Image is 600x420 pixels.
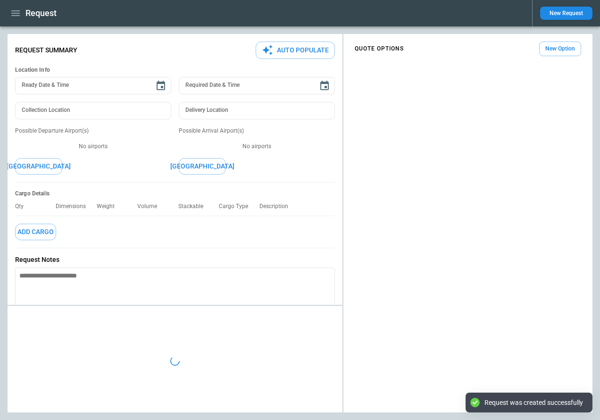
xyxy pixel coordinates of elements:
[343,38,592,60] div: scrollable content
[178,203,211,210] p: Stackable
[539,42,581,56] button: New Option
[137,203,165,210] p: Volume
[355,47,404,51] h4: QUOTE OPTIONS
[15,224,56,240] button: Add Cargo
[219,203,256,210] p: Cargo Type
[540,7,592,20] button: New Request
[151,76,170,95] button: Choose date
[15,203,31,210] p: Qty
[259,203,296,210] p: Description
[15,143,171,151] p: No airports
[179,143,335,151] p: No airports
[15,190,335,197] h6: Cargo Details
[315,76,334,95] button: Choose date
[15,127,171,135] p: Possible Departure Airport(s)
[15,67,335,74] h6: Location Info
[256,42,335,59] button: Auto Populate
[15,256,335,264] p: Request Notes
[97,203,122,210] p: Weight
[15,46,77,54] p: Request Summary
[56,203,93,210] p: Dimensions
[15,158,62,175] button: [GEOGRAPHIC_DATA]
[179,158,226,175] button: [GEOGRAPHIC_DATA]
[25,8,57,19] h1: Request
[484,398,583,407] div: Request was created successfully
[179,127,335,135] p: Possible Arrival Airport(s)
